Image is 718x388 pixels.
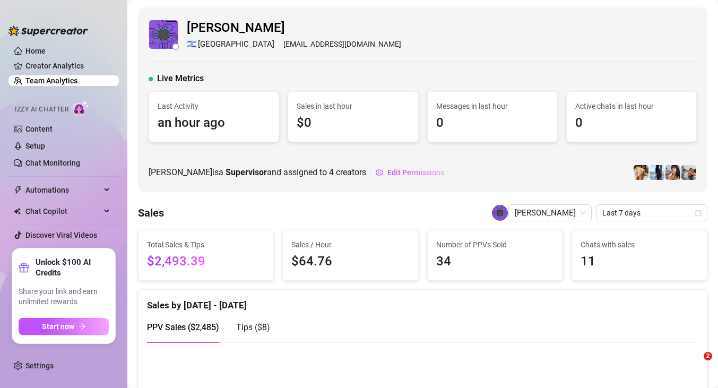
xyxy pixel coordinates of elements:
span: Chats with sales [581,239,698,251]
span: 0 [436,113,549,133]
button: Start nowarrow-right [19,318,109,335]
a: Creator Analytics [25,57,110,74]
b: Supervisor [226,167,267,177]
a: Chat Monitoring [25,159,80,167]
span: $2,493.39 [147,252,265,272]
span: Share your link and earn unlimited rewards [19,287,109,307]
img: logo-BBDzfeDw.svg [8,25,88,36]
span: 4 [329,167,334,177]
span: setting [376,169,383,176]
a: Content [25,125,53,133]
span: [GEOGRAPHIC_DATA] [198,38,274,51]
span: Ran Zlatkin [515,205,585,221]
img: Ran Zlatkin [492,205,508,221]
span: thunderbolt [14,186,22,194]
span: 34 [436,252,554,272]
div: [EMAIL_ADDRESS][DOMAIN_NAME] [187,38,401,51]
div: Sales by [DATE] - [DATE] [147,290,698,313]
img: Shalva [634,165,648,180]
iframe: Intercom live chat [682,352,707,377]
img: SivanSecret [681,165,696,180]
h4: Sales [138,205,164,220]
img: AI Chatter [73,100,89,116]
span: PPV Sales ( $2,485 ) [147,322,219,332]
span: Sales in last hour [297,100,409,112]
button: Edit Permissions [375,164,445,181]
img: Shalva_ruso_vip [650,165,664,180]
strong: Unlock $100 AI Credits [36,257,109,278]
span: Tips ( $8 ) [236,322,270,332]
img: Ran Zlatkin [149,20,178,49]
span: calendar [695,210,702,216]
a: Team Analytics [25,76,77,85]
a: Setup [25,142,45,150]
span: Automations [25,182,101,199]
span: Messages in last hour [436,100,549,112]
span: Total Sales & Tips [147,239,265,251]
a: Settings [25,361,54,370]
span: Start now [42,322,74,331]
span: Last 7 days [602,205,701,221]
span: Izzy AI Chatter [15,105,68,115]
span: 0 [575,113,688,133]
span: $64.76 [291,252,409,272]
span: 🇮🇱 [187,38,197,51]
span: Edit Permissions [387,168,444,177]
a: Home [25,47,46,55]
span: Number of PPVs Sold [436,239,554,251]
a: Discover Viral Videos [25,231,97,239]
span: [PERSON_NAME] is a and assigned to creators [149,166,366,179]
span: Active chats in last hour [575,100,688,112]
img: Chat Copilot [14,208,21,215]
span: Live Metrics [157,72,204,85]
span: [PERSON_NAME] [187,18,401,38]
span: an hour ago [158,113,270,133]
span: $0 [297,113,409,133]
span: Last Activity [158,100,270,112]
span: Chat Copilot [25,203,101,220]
span: arrow-right [79,323,86,330]
span: Sales / Hour [291,239,409,251]
span: 11 [581,252,698,272]
span: gift [19,262,29,273]
img: Babydanix [665,165,680,180]
span: 2 [704,352,712,360]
